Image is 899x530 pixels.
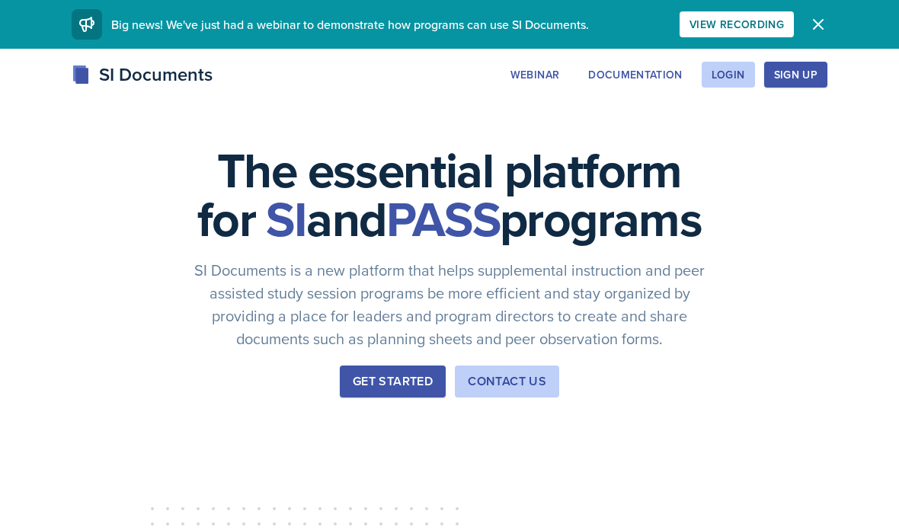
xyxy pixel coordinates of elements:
div: Contact Us [468,372,546,391]
span: Big news! We've just had a webinar to demonstrate how programs can use SI Documents. [111,16,589,33]
button: Login [702,62,755,88]
div: View Recording [689,18,784,30]
button: Webinar [501,62,569,88]
div: Get Started [353,372,433,391]
div: Login [712,69,745,81]
div: Webinar [510,69,559,81]
div: SI Documents [72,61,213,88]
button: View Recording [680,11,794,37]
button: Get Started [340,366,446,397]
button: Contact Us [455,366,559,397]
div: Sign Up [774,69,817,81]
button: Sign Up [764,62,827,88]
button: Documentation [578,62,693,88]
div: Documentation [588,69,683,81]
